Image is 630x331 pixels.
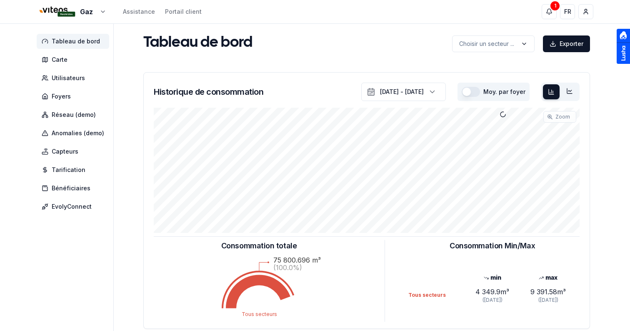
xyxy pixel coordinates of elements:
a: Portail client [165,8,202,16]
button: [DATE] - [DATE] [361,83,446,101]
a: Carte [37,52,112,67]
span: FR [564,8,571,16]
span: Anomalies (demo) [52,129,104,137]
a: Bénéficiaires [37,181,112,196]
h1: Tableau de bord [143,35,252,51]
label: Moy. par foyer [483,89,525,95]
div: max [520,273,576,282]
span: Gaz [80,7,93,17]
img: Viteos - Gaz - ML Logo [37,1,77,21]
a: Tableau de bord [37,34,112,49]
span: Tableau de bord [52,37,100,45]
a: Réseau (demo) [37,107,112,122]
button: Exporter [543,35,590,52]
span: Réseau (demo) [52,111,96,119]
div: min [464,273,520,282]
span: Foyers [52,92,71,101]
span: Capteurs [52,147,78,156]
h3: Consommation totale [221,240,297,252]
text: 75 800.696 m³ [273,256,321,264]
span: Tarification [52,166,85,174]
button: 1 [542,4,557,19]
span: Zoom [555,114,570,120]
div: 1 [550,1,560,10]
span: Utilisateurs [52,74,85,82]
a: Anomalies (demo) [37,126,112,141]
span: Carte [52,56,67,64]
button: FR [560,4,575,19]
a: Capteurs [37,144,112,159]
a: EvolyConnect [37,199,112,214]
text: Tous secteurs [241,311,277,317]
button: Gaz [37,3,106,21]
div: ([DATE]) [464,297,520,303]
div: Tous secteurs [408,292,464,298]
div: [DATE] - [DATE] [380,88,424,96]
span: EvolyConnect [52,202,92,211]
text: (100.0%) [273,263,302,272]
span: Bénéficiaires [52,184,90,192]
div: 4 349.9 m³ [464,287,520,297]
div: ([DATE]) [520,297,576,303]
h3: Historique de consommation [154,86,263,98]
a: Utilisateurs [37,71,112,86]
h3: Consommation Min/Max [450,240,535,252]
a: Assistance [123,8,155,16]
button: label [452,35,535,52]
p: Choisir un secteur ... [459,40,514,48]
div: 9 391.58 m³ [520,287,576,297]
a: Foyers [37,89,112,104]
a: Tarification [37,162,112,177]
